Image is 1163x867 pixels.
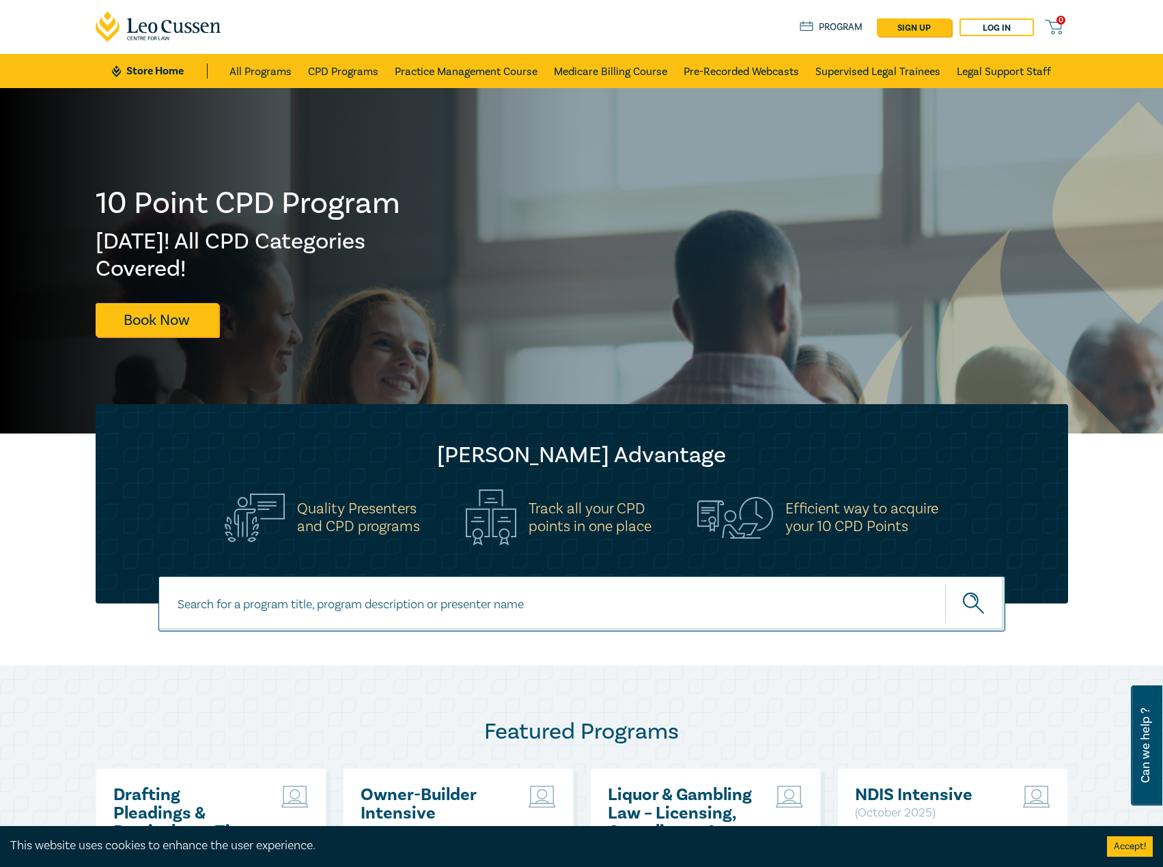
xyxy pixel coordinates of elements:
[608,786,755,841] a: Liquor & Gambling Law – Licensing, Compliance & Regulations
[281,786,309,808] img: Live Stream
[855,786,1002,804] a: NDIS Intensive
[112,63,207,79] a: Store Home
[96,186,402,221] h1: 10 Point CPD Program
[785,500,938,535] h5: Efficient way to acquire your 10 CPD Points
[529,786,556,808] img: Live Stream
[361,823,507,840] p: ( October 2025 )
[229,54,292,88] a: All Programs
[1056,16,1065,25] span: 0
[1139,694,1152,797] span: Can we help ?
[855,804,1002,822] p: ( October 2025 )
[10,837,1087,855] div: This website uses cookies to enhance the user experience.
[113,786,260,841] a: Drafting Pleadings & Particulars – Tips & Traps
[96,228,402,283] h2: [DATE]! All CPD Categories Covered!
[96,718,1068,745] h2: Featured Programs
[225,494,285,542] img: Quality Presenters<br>and CPD programs
[554,54,667,88] a: Medicare Billing Course
[1107,836,1153,857] button: Accept cookies
[959,18,1034,36] a: Log in
[815,54,940,88] a: Supervised Legal Trainees
[529,500,651,535] h5: Track all your CPD points in one place
[158,576,1005,631] input: Search for a program title, program description or presenter name
[800,20,863,35] a: Program
[123,442,1041,469] h2: [PERSON_NAME] Advantage
[361,786,507,823] a: Owner-Builder Intensive
[776,786,803,808] img: Live Stream
[877,18,951,36] a: sign up
[297,500,420,535] h5: Quality Presenters and CPD programs
[308,54,378,88] a: CPD Programs
[957,54,1051,88] a: Legal Support Staff
[395,54,537,88] a: Practice Management Course
[697,497,773,538] img: Efficient way to acquire<br>your 10 CPD Points
[1023,786,1050,808] img: Live Stream
[684,54,799,88] a: Pre-Recorded Webcasts
[96,303,219,337] a: Book Now
[466,489,516,545] img: Track all your CPD<br>points in one place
